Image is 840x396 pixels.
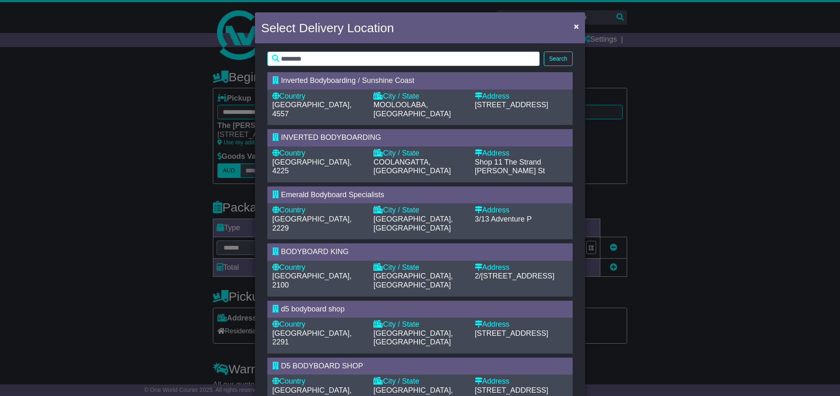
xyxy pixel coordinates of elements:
span: INVERTED BODYBOARDING [281,133,381,141]
div: Country [272,263,365,272]
div: Country [272,377,365,386]
h4: Select Delivery Location [261,19,394,37]
div: Country [272,149,365,158]
div: Country [272,92,365,101]
button: Search [544,52,573,66]
div: City / State [373,206,466,215]
span: 3/13 Adventure P [475,215,532,223]
div: City / State [373,320,466,329]
span: [GEOGRAPHIC_DATA], 4557 [272,101,352,118]
div: Address [475,206,568,215]
span: [PERSON_NAME] St [475,167,545,175]
span: Emerald Bodyboard Specialists [281,191,384,199]
span: [GEOGRAPHIC_DATA], [GEOGRAPHIC_DATA] [373,272,453,289]
span: [GEOGRAPHIC_DATA], 2291 [272,329,352,346]
span: MOOLOOLABA, [GEOGRAPHIC_DATA] [373,101,451,118]
span: BODYBOARD KING [281,247,349,256]
div: Country [272,320,365,329]
span: D5 BODYBOARD SHOP [281,362,363,370]
span: [STREET_ADDRESS] [475,386,548,394]
span: Inverted Bodyboarding / Sunshine Coast [281,76,414,85]
div: Address [475,263,568,272]
div: Country [272,206,365,215]
div: City / State [373,377,466,386]
span: Shop 11 The Strand [475,158,541,166]
div: Address [475,320,568,329]
button: Close [570,18,583,35]
span: [STREET_ADDRESS] [475,329,548,337]
span: COOLANGATTA, [GEOGRAPHIC_DATA] [373,158,451,175]
div: Address [475,377,568,386]
span: 2/[STREET_ADDRESS] [475,272,554,280]
span: [GEOGRAPHIC_DATA], 2229 [272,215,352,232]
span: [STREET_ADDRESS] [475,101,548,109]
div: City / State [373,149,466,158]
span: × [574,21,579,31]
div: City / State [373,92,466,101]
div: Address [475,149,568,158]
div: City / State [373,263,466,272]
span: [GEOGRAPHIC_DATA], 2100 [272,272,352,289]
div: Address [475,92,568,101]
span: [GEOGRAPHIC_DATA], [GEOGRAPHIC_DATA] [373,215,453,232]
span: [GEOGRAPHIC_DATA], [GEOGRAPHIC_DATA] [373,329,453,346]
span: d5 bodyboard shop [281,305,344,313]
span: [GEOGRAPHIC_DATA], 4225 [272,158,352,175]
